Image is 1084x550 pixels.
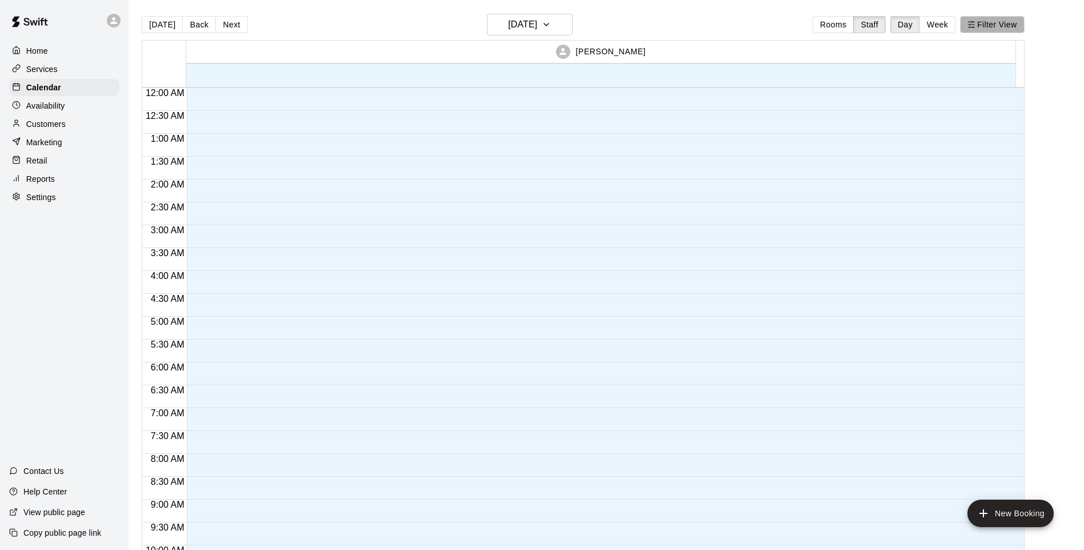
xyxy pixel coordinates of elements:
[148,248,187,258] span: 3:30 AM
[148,225,187,235] span: 3:00 AM
[148,408,187,418] span: 7:00 AM
[26,45,48,57] p: Home
[9,152,119,169] a: Retail
[487,14,573,35] button: [DATE]
[9,79,119,96] a: Calendar
[813,16,854,33] button: Rooms
[148,454,187,464] span: 8:00 AM
[26,118,66,130] p: Customers
[26,82,61,93] p: Calendar
[148,385,187,395] span: 6:30 AM
[148,340,187,349] span: 5:30 AM
[148,362,187,372] span: 6:00 AM
[9,97,119,114] a: Availability
[148,523,187,532] span: 9:30 AM
[23,465,64,477] p: Contact Us
[960,16,1024,33] button: Filter View
[26,173,55,185] p: Reports
[148,202,187,212] span: 2:30 AM
[26,155,47,166] p: Retail
[9,170,119,188] a: Reports
[26,100,65,111] p: Availability
[148,134,187,144] span: 1:00 AM
[143,111,187,121] span: 12:30 AM
[23,527,101,539] p: Copy public page link
[967,500,1054,527] button: add
[148,431,187,441] span: 7:30 AM
[26,137,62,148] p: Marketing
[142,16,183,33] button: [DATE]
[26,192,56,203] p: Settings
[143,88,187,98] span: 12:00 AM
[148,157,187,166] span: 1:30 AM
[9,42,119,59] a: Home
[148,180,187,189] span: 2:00 AM
[23,486,67,497] p: Help Center
[148,294,187,304] span: 4:30 AM
[576,46,646,58] p: [PERSON_NAME]
[9,134,119,151] a: Marketing
[9,115,119,133] a: Customers
[148,271,187,281] span: 4:00 AM
[23,507,85,518] p: View public page
[215,16,247,33] button: Next
[919,16,955,33] button: Week
[890,16,920,33] button: Day
[148,317,187,326] span: 5:00 AM
[148,500,187,509] span: 9:00 AM
[508,17,537,33] h6: [DATE]
[148,477,187,487] span: 8:30 AM
[26,63,58,75] p: Services
[853,16,886,33] button: Staff
[182,16,216,33] button: Back
[9,61,119,78] a: Services
[9,189,119,206] a: Settings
